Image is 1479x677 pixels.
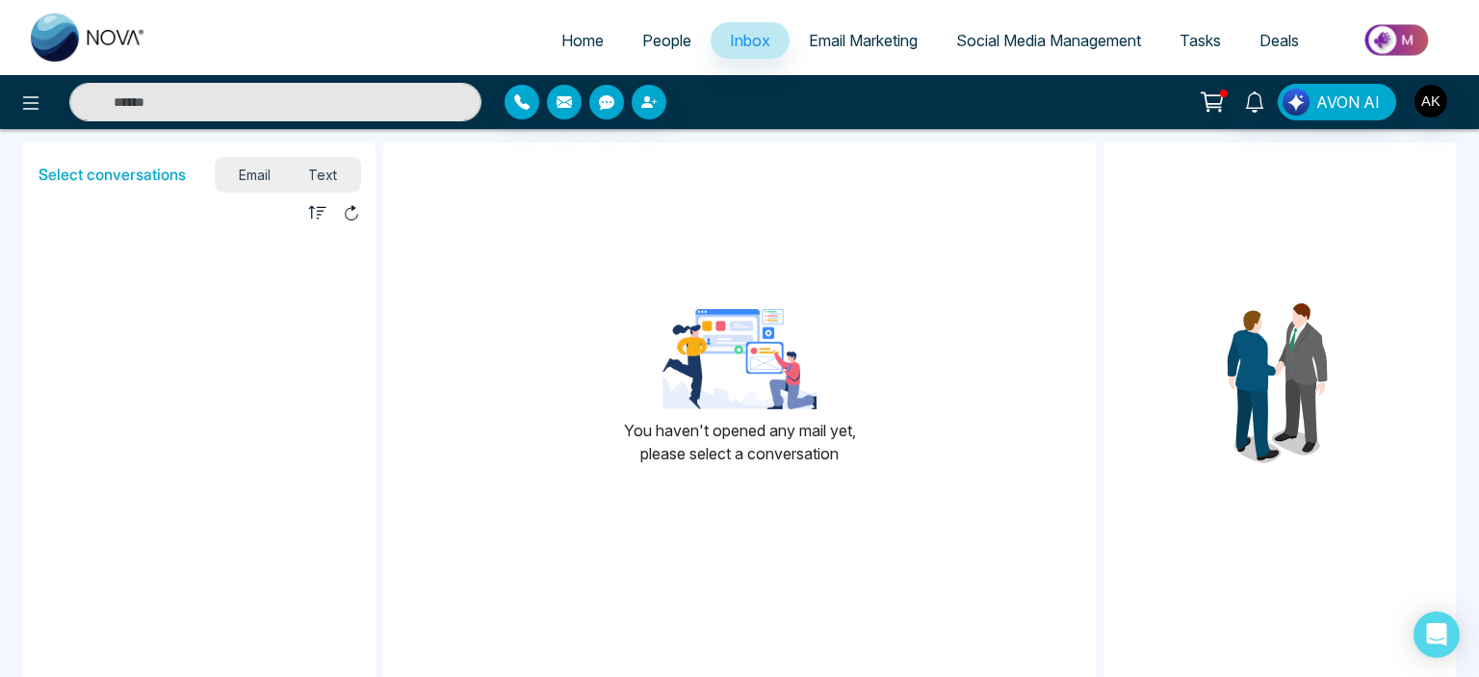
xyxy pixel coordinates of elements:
a: Deals [1240,22,1318,59]
a: People [623,22,711,59]
span: Tasks [1180,31,1221,50]
a: Inbox [711,22,790,59]
span: Email [220,162,290,188]
div: Open Intercom Messenger [1414,612,1460,658]
img: Nova CRM Logo [31,13,146,62]
a: Email Marketing [790,22,937,59]
span: Text [290,162,357,188]
p: You haven't opened any mail yet, please select a conversation [624,419,856,465]
span: AVON AI [1316,91,1380,114]
button: AVON AI [1278,84,1396,120]
span: People [642,31,691,50]
span: Home [561,31,604,50]
img: landing-page-for-google-ads-3.png [662,309,817,408]
a: Social Media Management [937,22,1160,59]
span: Social Media Management [956,31,1141,50]
span: Inbox [730,31,770,50]
h5: Select conversations [39,166,186,184]
span: Email Marketing [809,31,918,50]
img: Lead Flow [1283,89,1310,116]
img: Market-place.gif [1328,18,1467,62]
a: Tasks [1160,22,1240,59]
img: User Avatar [1414,85,1447,117]
a: Home [542,22,623,59]
span: Deals [1259,31,1299,50]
